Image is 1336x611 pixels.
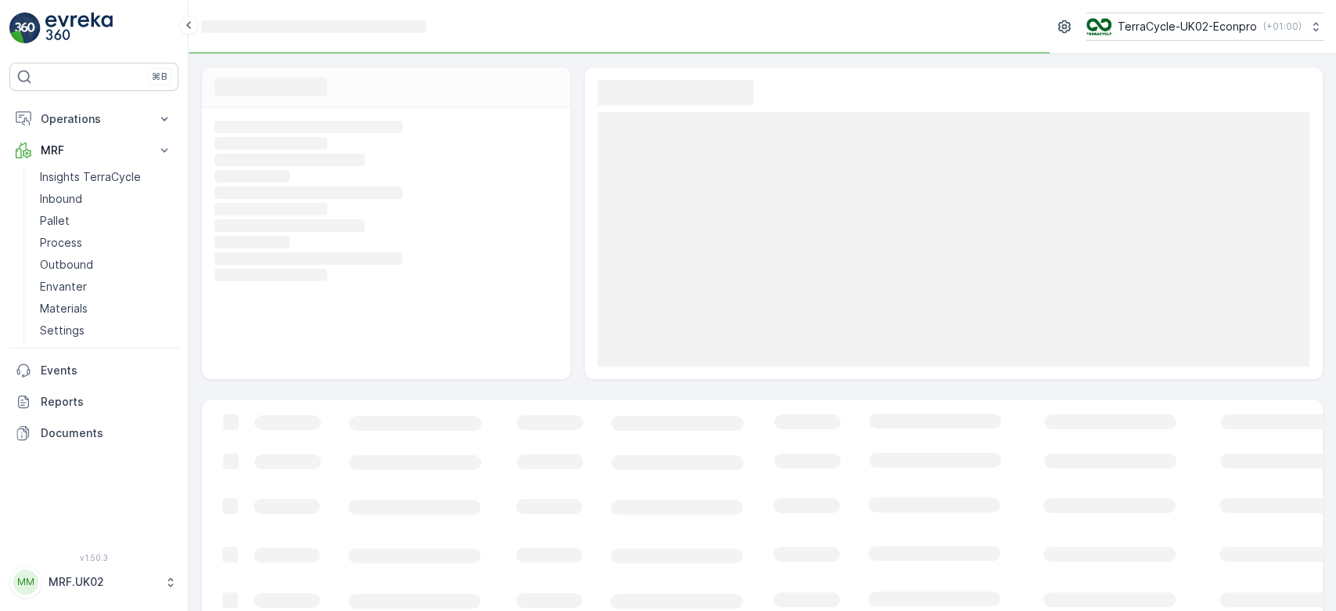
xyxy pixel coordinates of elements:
[34,276,178,298] a: Envanter
[34,210,178,232] a: Pallet
[9,418,178,449] a: Documents
[34,254,178,276] a: Outbound
[40,301,88,316] p: Materials
[34,166,178,188] a: Insights TerraCycle
[41,425,172,441] p: Documents
[9,103,178,135] button: Operations
[40,191,82,207] p: Inbound
[9,553,178,562] span: v 1.50.3
[41,143,147,158] p: MRF
[40,257,93,273] p: Outbound
[34,232,178,254] a: Process
[45,13,113,44] img: logo_light-DOdMpM7g.png
[9,355,178,386] a: Events
[40,235,82,251] p: Process
[152,70,167,83] p: ⌘B
[9,13,41,44] img: logo
[13,569,38,595] div: MM
[9,386,178,418] a: Reports
[40,279,87,295] p: Envanter
[49,574,157,590] p: MRF.UK02
[9,135,178,166] button: MRF
[34,298,178,320] a: Materials
[41,394,172,410] p: Reports
[40,213,70,229] p: Pallet
[41,111,147,127] p: Operations
[1086,18,1111,35] img: terracycle_logo_wKaHoWT.png
[9,566,178,598] button: MMMRF.UK02
[1086,13,1323,41] button: TerraCycle-UK02-Econpro(+01:00)
[34,320,178,342] a: Settings
[40,169,141,185] p: Insights TerraCycle
[1263,20,1302,33] p: ( +01:00 )
[41,363,172,378] p: Events
[1118,19,1257,34] p: TerraCycle-UK02-Econpro
[34,188,178,210] a: Inbound
[40,323,85,338] p: Settings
